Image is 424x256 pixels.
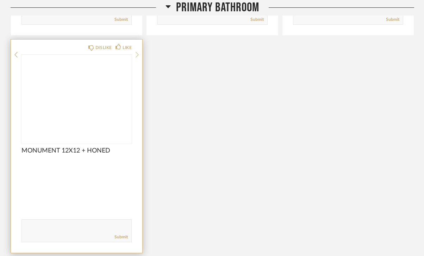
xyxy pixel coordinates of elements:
[95,44,112,51] div: DISLIKE
[386,17,399,23] a: Submit
[250,17,264,23] a: Submit
[21,147,132,155] span: MONUMENT 12X12 + HONED
[114,17,128,23] a: Submit
[114,234,128,240] a: Submit
[123,44,132,51] div: LIKE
